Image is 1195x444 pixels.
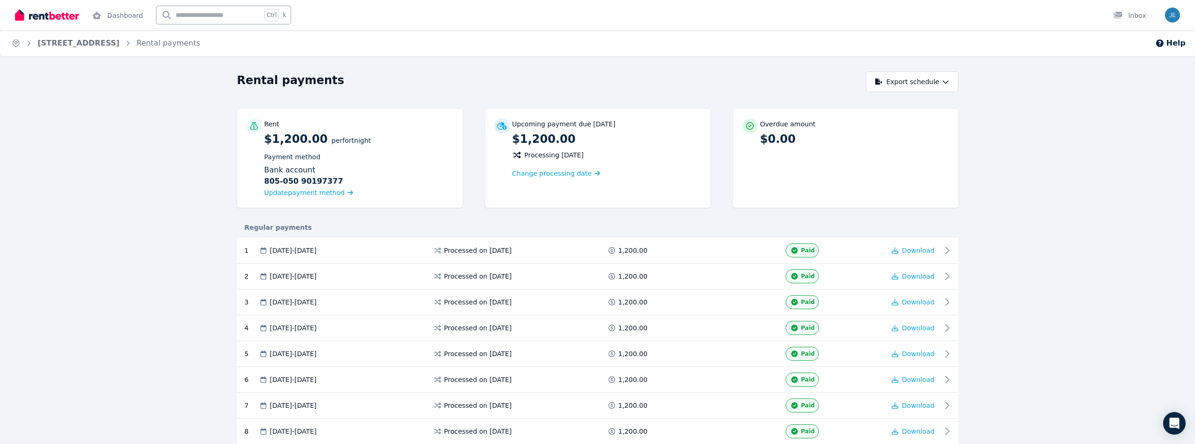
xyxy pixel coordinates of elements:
[892,401,935,410] button: Download
[264,132,453,198] p: $1,200.00
[892,375,935,384] button: Download
[270,401,317,410] span: [DATE] - [DATE]
[618,323,648,333] span: 1,200.00
[283,11,286,19] span: k
[270,272,317,281] span: [DATE] - [DATE]
[264,119,279,129] p: Rent
[245,424,259,438] div: 8
[618,246,648,255] span: 1,200.00
[618,297,648,307] span: 1,200.00
[902,247,935,254] span: Download
[444,246,512,255] span: Processed on [DATE]
[902,298,935,306] span: Download
[245,269,259,283] div: 2
[902,402,935,409] span: Download
[892,246,935,255] button: Download
[892,272,935,281] button: Download
[264,164,453,187] div: Bank account
[618,349,648,358] span: 1,200.00
[264,152,453,162] p: Payment method
[270,427,317,436] span: [DATE] - [DATE]
[245,347,259,361] div: 5
[801,402,815,409] span: Paid
[444,349,512,358] span: Processed on [DATE]
[444,272,512,281] span: Processed on [DATE]
[270,349,317,358] span: [DATE] - [DATE]
[444,375,512,384] span: Processed on [DATE]
[444,323,512,333] span: Processed on [DATE]
[618,272,648,281] span: 1,200.00
[902,376,935,383] span: Download
[15,8,79,22] img: RentBetter
[237,223,958,232] div: Regular payments
[760,119,816,129] p: Overdue amount
[902,350,935,358] span: Download
[512,169,592,178] span: Change processing date
[902,428,935,435] span: Download
[512,132,701,147] p: $1,200.00
[444,401,512,410] span: Processed on [DATE]
[270,246,317,255] span: [DATE] - [DATE]
[902,324,935,332] span: Download
[801,247,815,254] span: Paid
[801,428,815,435] span: Paid
[245,295,259,309] div: 3
[245,321,259,335] div: 4
[237,73,345,88] h1: Rental payments
[801,376,815,383] span: Paid
[137,39,200,47] a: Rental payments
[270,375,317,384] span: [DATE] - [DATE]
[801,350,815,358] span: Paid
[444,297,512,307] span: Processed on [DATE]
[618,401,648,410] span: 1,200.00
[892,323,935,333] button: Download
[524,150,584,160] span: Processing [DATE]
[760,132,949,147] p: $0.00
[264,189,345,196] span: Update payment method
[512,119,616,129] p: Upcoming payment due [DATE]
[332,137,371,144] span: per Fortnight
[801,324,815,332] span: Paid
[1155,38,1186,49] button: Help
[801,298,815,306] span: Paid
[866,71,958,92] button: Export schedule
[902,273,935,280] span: Download
[892,297,935,307] button: Download
[1113,11,1146,20] div: Inbox
[444,427,512,436] span: Processed on [DATE]
[264,9,279,21] span: Ctrl
[245,398,259,413] div: 7
[892,349,935,358] button: Download
[801,273,815,280] span: Paid
[245,243,259,257] div: 1
[512,169,601,178] a: Change processing date
[1165,8,1180,23] img: Jenico Kenneth Bautista
[270,297,317,307] span: [DATE] - [DATE]
[892,427,935,436] button: Download
[618,375,648,384] span: 1,200.00
[270,323,317,333] span: [DATE] - [DATE]
[1163,412,1186,435] div: Open Intercom Messenger
[245,373,259,387] div: 6
[38,39,120,47] a: [STREET_ADDRESS]
[264,176,343,187] b: 805-050 90197377
[618,427,648,436] span: 1,200.00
